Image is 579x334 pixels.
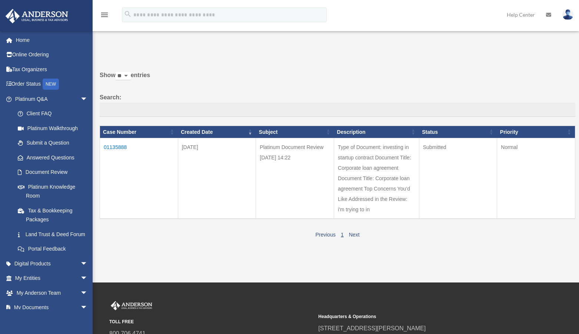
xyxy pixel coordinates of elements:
[341,232,344,238] a: 1
[419,126,497,138] th: Status: activate to sort column ascending
[80,285,95,301] span: arrow_drop_down
[256,138,334,219] td: Platinum Document Review [DATE] 14:22
[10,106,95,121] a: Client FAQ
[80,92,95,107] span: arrow_drop_down
[100,92,575,117] label: Search:
[100,70,575,88] label: Show entries
[10,150,91,165] a: Answered Questions
[315,232,335,238] a: Previous
[334,126,419,138] th: Description: activate to sort column ascending
[124,10,132,18] i: search
[80,256,95,271] span: arrow_drop_down
[178,126,256,138] th: Created Date: activate to sort column ascending
[10,121,95,136] a: Platinum Walkthrough
[562,9,573,20] img: User Pic
[5,62,99,77] a: Tax Organizers
[5,33,99,47] a: Home
[80,300,95,315] span: arrow_drop_down
[5,271,99,286] a: My Entitiesarrow_drop_down
[10,136,95,151] a: Submit a Question
[10,179,95,203] a: Platinum Knowledge Room
[497,126,575,138] th: Priority: activate to sort column ascending
[10,165,95,180] a: Document Review
[43,79,59,90] div: NEW
[256,126,334,138] th: Subject: activate to sort column ascending
[178,138,256,219] td: [DATE]
[349,232,360,238] a: Next
[5,92,95,106] a: Platinum Q&Aarrow_drop_down
[80,271,95,286] span: arrow_drop_down
[5,77,99,92] a: Order StatusNEW
[109,318,313,326] small: TOLL FREE
[109,301,154,311] img: Anderson Advisors Platinum Portal
[100,103,575,117] input: Search:
[334,138,419,219] td: Type of Document: investing in startup contract Document Title: Corporate loan agreement Document...
[5,256,99,271] a: Digital Productsarrow_drop_down
[10,242,95,257] a: Portal Feedback
[318,313,522,321] small: Headquarters & Operations
[497,138,575,219] td: Normal
[5,300,99,315] a: My Documentsarrow_drop_down
[100,10,109,19] i: menu
[318,325,426,331] a: [STREET_ADDRESS][PERSON_NAME]
[100,126,178,138] th: Case Number: activate to sort column ascending
[3,9,70,23] img: Anderson Advisors Platinum Portal
[419,138,497,219] td: Submitted
[100,13,109,19] a: menu
[5,47,99,62] a: Online Ordering
[10,203,95,227] a: Tax & Bookkeeping Packages
[100,138,178,219] td: 01135888
[5,285,99,300] a: My Anderson Teamarrow_drop_down
[116,72,131,80] select: Showentries
[10,227,95,242] a: Land Trust & Deed Forum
